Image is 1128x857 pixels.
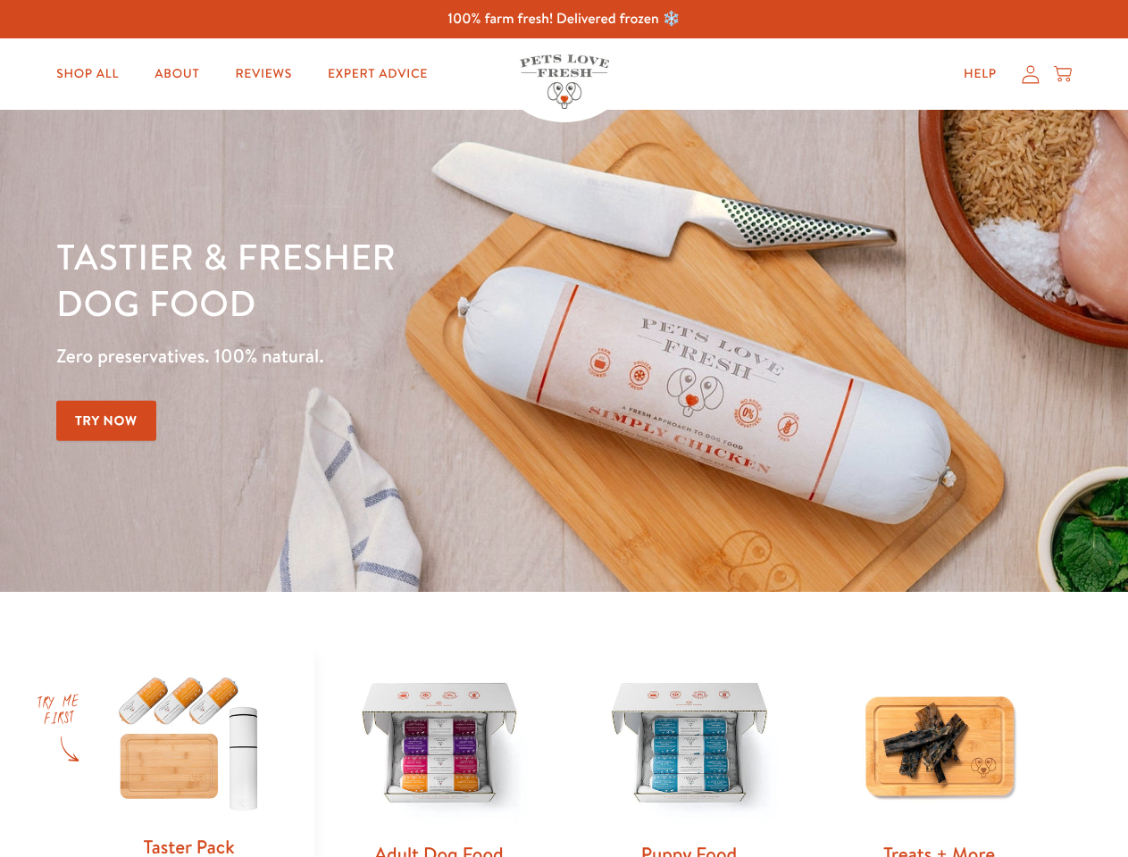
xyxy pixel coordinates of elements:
a: Help [949,56,1011,92]
a: Expert Advice [313,56,442,92]
a: Reviews [221,56,305,92]
a: Try Now [56,401,156,441]
p: Zero preservatives. 100% natural. [56,340,733,372]
h1: Tastier & fresher dog food [56,233,733,326]
img: Pets Love Fresh [520,54,609,109]
a: Shop All [42,56,133,92]
a: About [140,56,213,92]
